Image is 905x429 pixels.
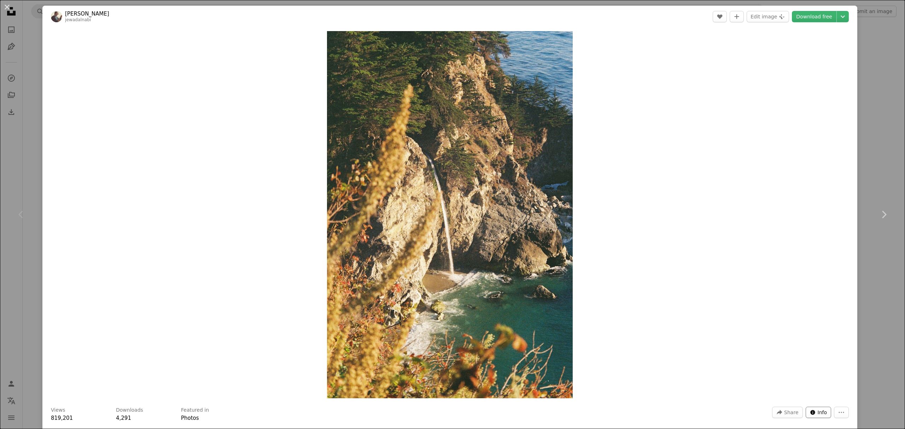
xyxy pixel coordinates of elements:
[116,407,143,414] h3: Downloads
[51,11,62,22] img: Go to jewad alnabi's profile
[834,407,849,418] button: More Actions
[181,407,209,414] h3: Featured in
[51,407,65,414] h3: Views
[784,407,798,418] span: Share
[747,11,789,22] button: Edit image
[713,11,727,22] button: Like
[772,407,802,418] button: Share this image
[837,11,849,22] button: Choose download size
[730,11,744,22] button: Add to Collection
[818,407,827,418] span: Info
[327,31,573,398] button: Zoom in on this image
[116,415,131,421] span: 4,291
[51,415,73,421] span: 819,201
[792,11,836,22] a: Download free
[806,407,831,418] button: Stats about this image
[863,181,905,248] a: Next
[65,17,91,22] a: jewadalnabi
[181,415,199,421] a: Photos
[327,31,573,398] img: A view of a body of water from a cliff
[65,10,109,17] a: [PERSON_NAME]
